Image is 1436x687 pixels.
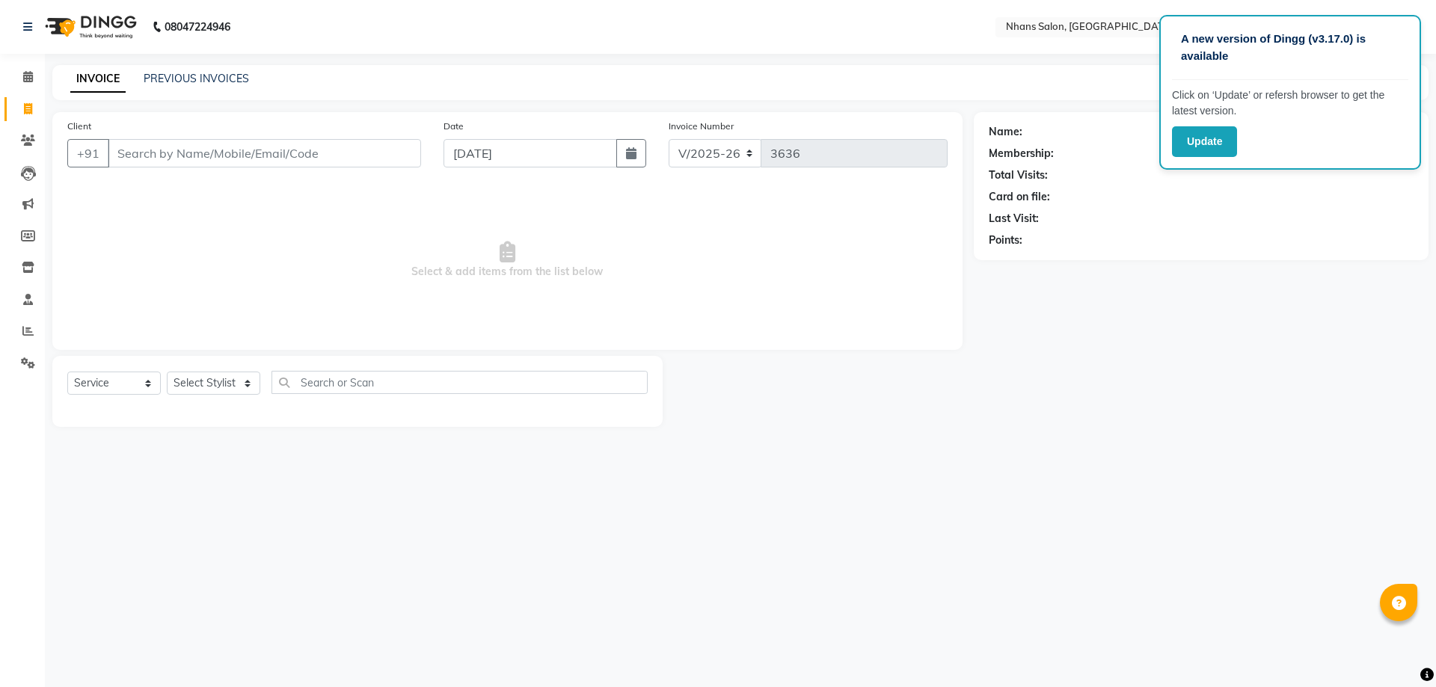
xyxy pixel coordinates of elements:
[989,124,1022,140] div: Name:
[444,120,464,133] label: Date
[1373,627,1421,672] iframe: chat widget
[38,6,141,48] img: logo
[70,66,126,93] a: INVOICE
[144,72,249,85] a: PREVIOUS INVOICES
[1172,126,1237,157] button: Update
[1181,31,1399,64] p: A new version of Dingg (v3.17.0) is available
[108,139,421,167] input: Search by Name/Mobile/Email/Code
[165,6,230,48] b: 08047224946
[67,185,948,335] span: Select & add items from the list below
[989,232,1022,248] div: Points:
[669,120,734,133] label: Invoice Number
[989,146,1054,161] div: Membership:
[1172,87,1408,119] p: Click on ‘Update’ or refersh browser to get the latest version.
[989,211,1039,227] div: Last Visit:
[989,167,1048,183] div: Total Visits:
[67,139,109,167] button: +91
[271,371,648,394] input: Search or Scan
[989,189,1050,205] div: Card on file:
[67,120,91,133] label: Client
